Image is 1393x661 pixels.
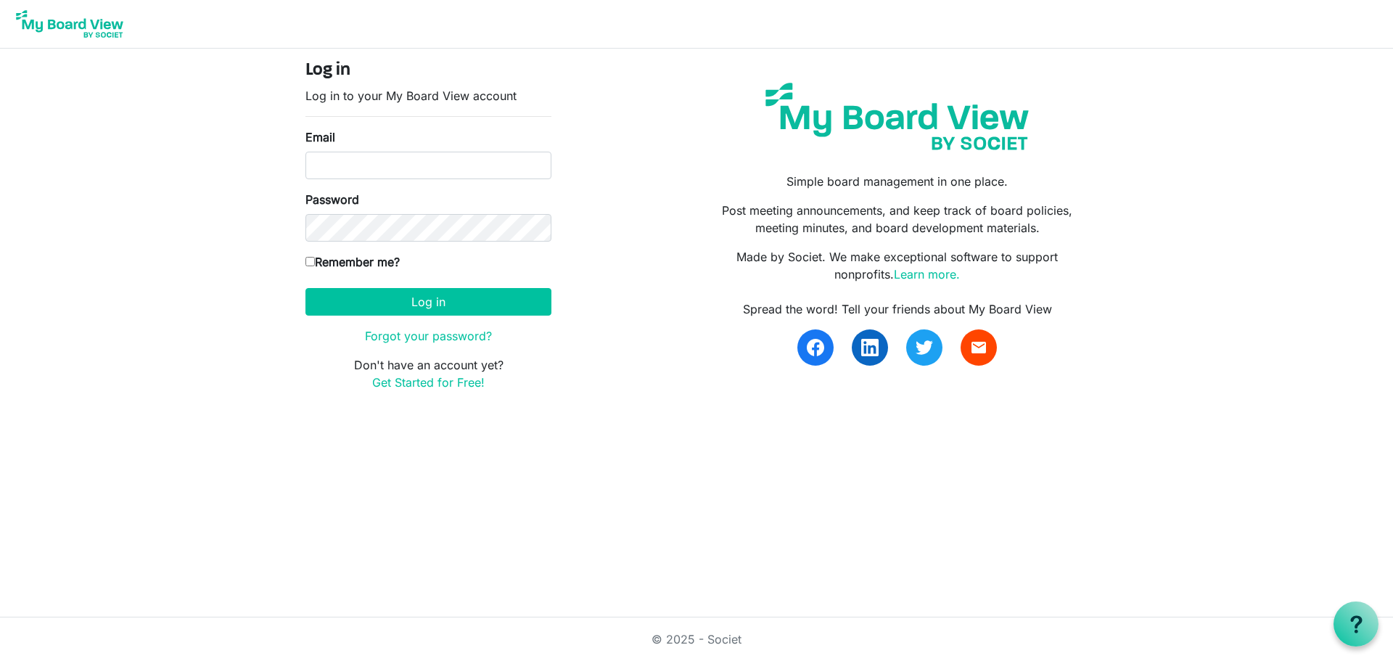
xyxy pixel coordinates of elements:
a: Forgot your password? [365,329,492,343]
p: Post meeting announcements, and keep track of board policies, meeting minutes, and board developm... [707,202,1088,237]
p: Log in to your My Board View account [305,87,551,104]
label: Password [305,191,359,208]
img: facebook.svg [807,339,824,356]
img: my-board-view-societ.svg [755,72,1040,161]
p: Made by Societ. We make exceptional software to support nonprofits. [707,248,1088,283]
span: email [970,339,987,356]
div: Spread the word! Tell your friends about My Board View [707,300,1088,318]
a: Get Started for Free! [372,375,485,390]
p: Don't have an account yet? [305,356,551,391]
img: twitter.svg [916,339,933,356]
label: Remember me? [305,253,400,271]
img: linkedin.svg [861,339,879,356]
a: email [961,329,997,366]
a: Learn more. [894,267,960,282]
button: Log in [305,288,551,316]
label: Email [305,128,335,146]
img: My Board View Logo [12,6,128,42]
a: © 2025 - Societ [652,632,741,646]
input: Remember me? [305,257,315,266]
p: Simple board management in one place. [707,173,1088,190]
h4: Log in [305,60,551,81]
